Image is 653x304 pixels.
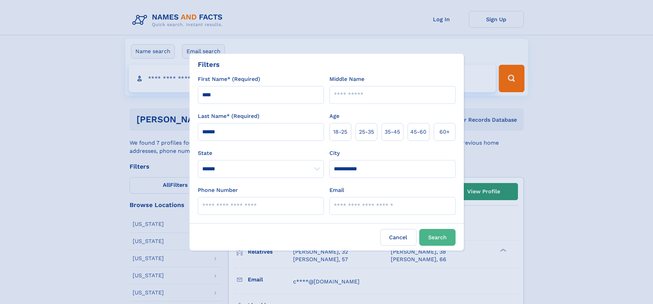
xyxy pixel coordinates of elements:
label: Age [329,112,339,120]
label: Phone Number [198,186,238,194]
div: Filters [198,59,220,70]
button: Search [419,229,456,246]
label: State [198,149,324,157]
label: Email [329,186,344,194]
label: Middle Name [329,75,364,83]
label: City [329,149,340,157]
span: 60+ [439,128,450,136]
span: 35‑45 [385,128,400,136]
span: 45‑60 [410,128,426,136]
label: First Name* (Required) [198,75,260,83]
span: 18‑25 [333,128,347,136]
label: Cancel [380,229,416,246]
label: Last Name* (Required) [198,112,259,120]
span: 25‑35 [359,128,374,136]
